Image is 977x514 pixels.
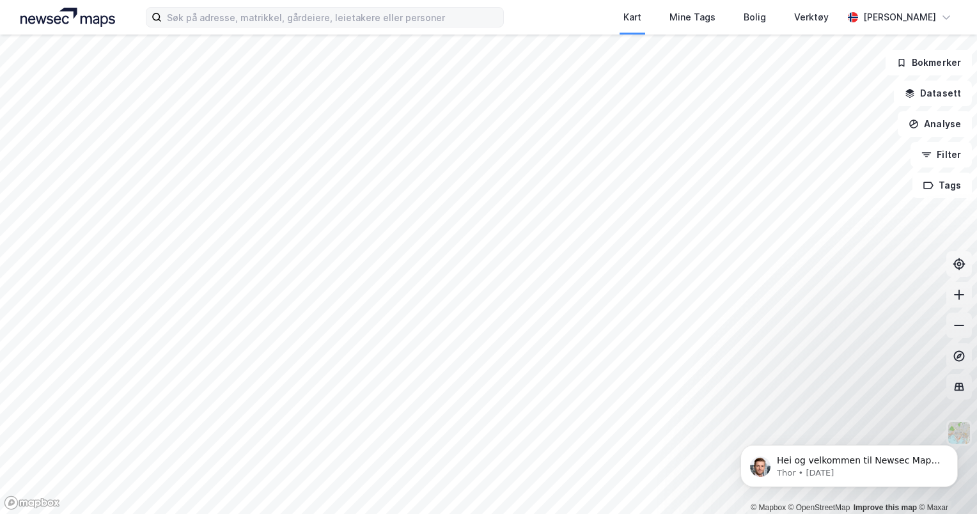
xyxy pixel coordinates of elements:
a: Mapbox [751,503,786,512]
a: OpenStreetMap [788,503,850,512]
div: [PERSON_NAME] [863,10,936,25]
div: Kart [623,10,641,25]
a: Improve this map [854,503,917,512]
button: Analyse [898,111,972,137]
input: Søk på adresse, matrikkel, gårdeiere, leietakere eller personer [162,8,503,27]
img: logo.a4113a55bc3d86da70a041830d287a7e.svg [20,8,115,27]
div: Bolig [744,10,766,25]
iframe: Intercom notifications message [721,418,977,508]
button: Datasett [894,81,972,106]
button: Filter [911,142,972,167]
button: Bokmerker [886,50,972,75]
div: Mine Tags [669,10,715,25]
div: Verktøy [794,10,829,25]
a: Mapbox homepage [4,495,60,510]
button: Tags [912,173,972,198]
